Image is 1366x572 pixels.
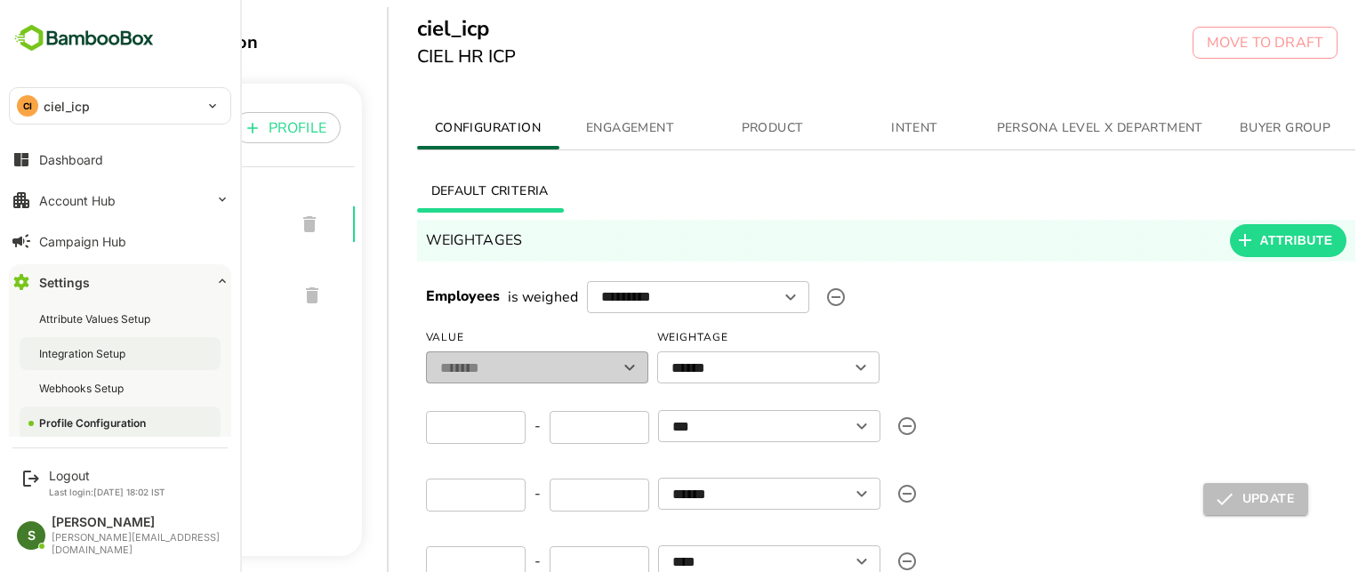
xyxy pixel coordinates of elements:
button: Open [787,414,812,439]
div: ciel_icp [7,189,293,260]
div: basic tabs example [355,170,1294,213]
p: - [472,483,478,504]
button: UPDATE [1141,483,1246,515]
div: hfactor_icp [7,260,293,331]
button: Open [716,285,741,310]
span: Value [364,324,586,352]
span: PRODUCT [650,117,771,140]
div: [PERSON_NAME][EMAIL_ADDRESS][DOMAIN_NAME] [52,532,222,556]
span: Weightage [595,324,817,352]
h5: ciel_icp [355,14,454,43]
span: INTENT [792,117,913,140]
span: hfactor_icp [21,285,221,306]
span: PERSONA LEVEL X DEPARTMENT [935,117,1141,140]
p: - [472,551,478,572]
button: Account Hub [9,182,231,218]
div: Integration Setup [39,346,129,361]
p: is weighed [446,286,517,308]
div: CI [17,95,38,117]
button: Campaign Hub [9,223,231,259]
span: BUYER GROUP [1162,117,1283,140]
img: BambooboxFullLogoMark.5f36c76dfaba33ec1ec1367b70bb1252.svg [9,21,159,55]
h6: WEIGHTAGES [364,228,461,253]
h6: CIEL HR ICP [355,43,454,71]
label: upload picture [827,408,863,444]
div: Settings [39,275,90,290]
span: ENGAGEMENT [508,117,629,140]
div: Profile Configuration [39,415,149,431]
div: Profile Configuration [21,30,300,54]
button: Open [786,355,811,380]
span: CONFIGURATION [366,117,486,140]
p: - [472,415,478,437]
span: ciel_icp [21,213,219,235]
p: PROFILE [206,117,264,139]
p: ciel_icp [44,97,90,116]
label: upload picture [756,279,791,315]
p: Last login: [DATE] 18:02 IST [49,487,165,497]
div: Campaign Hub [39,234,126,249]
div: Logout [49,468,165,483]
h6: Employees [364,286,438,309]
button: MOVE TO DRAFT [1130,27,1275,59]
label: upload picture [827,476,863,512]
div: Attribute Values Setup [39,311,154,326]
div: Dashboard [39,152,103,167]
div: CIciel_icp [10,88,230,124]
button: DEFAULT CRITERIA [355,170,501,213]
button: ATTRIBUTE [1168,224,1285,257]
div: simple tabs [355,107,1294,149]
button: Dashboard [9,141,231,177]
div: Account Hub [39,193,116,208]
button: Settings [9,264,231,300]
button: PROFILE [171,112,278,143]
div: S [17,521,45,550]
div: [PERSON_NAME] [52,515,222,530]
p: MOVE TO DRAFT [1145,32,1261,53]
div: Webhooks Setup [39,381,127,396]
p: PROFILE [21,117,79,138]
button: Open [787,481,812,506]
span: ATTRIBUTE [1198,230,1271,252]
